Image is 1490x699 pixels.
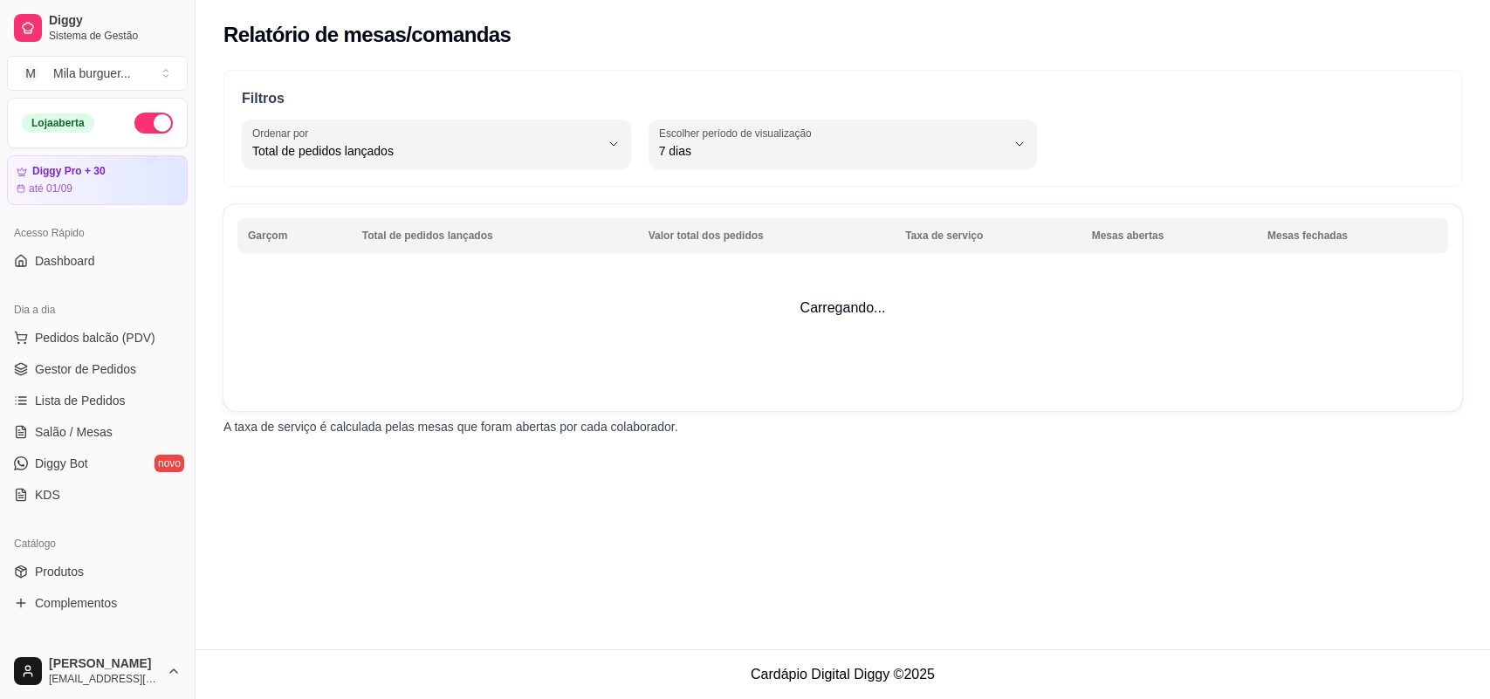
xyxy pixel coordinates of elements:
span: Lista de Pedidos [35,392,126,409]
div: Catálogo [7,530,188,558]
span: Total de pedidos lançados [252,142,600,160]
span: Sistema de Gestão [49,29,181,43]
a: Gestor de Pedidos [7,355,188,383]
a: KDS [7,481,188,509]
span: Complementos [35,594,117,612]
td: Carregando... [223,204,1462,411]
span: Produtos [35,563,84,580]
a: Dashboard [7,247,188,275]
button: Select a team [7,56,188,91]
label: Escolher período de visualização [659,126,817,140]
span: 7 dias [659,142,1006,160]
a: Complementos [7,589,188,617]
span: Diggy Bot [35,455,88,472]
span: M [22,65,39,82]
div: Loja aberta [22,113,94,133]
span: KDS [35,486,60,504]
div: Acesso Rápido [7,219,188,247]
span: [EMAIL_ADDRESS][DOMAIN_NAME] [49,672,160,686]
a: Produtos [7,558,188,586]
span: Dashboard [35,252,95,270]
a: Diggy Botnovo [7,449,188,477]
footer: Cardápio Digital Diggy © 2025 [196,649,1490,699]
div: Mila burguer ... [53,65,131,82]
button: Pedidos balcão (PDV) [7,324,188,352]
span: Pedidos balcão (PDV) [35,329,155,346]
button: Alterar Status [134,113,173,134]
span: Diggy [49,13,181,29]
p: Filtros [242,88,1444,109]
span: [PERSON_NAME] [49,656,160,672]
a: Diggy Pro + 30até 01/09 [7,155,188,205]
p: A taxa de serviço é calculada pelas mesas que foram abertas por cada colaborador. [223,418,1462,435]
a: DiggySistema de Gestão [7,7,188,49]
button: Ordenar porTotal de pedidos lançados [242,120,631,168]
button: Escolher período de visualização7 dias [649,120,1038,168]
h2: Relatório de mesas/comandas [223,21,511,49]
span: Salão / Mesas [35,423,113,441]
button: [PERSON_NAME][EMAIL_ADDRESS][DOMAIN_NAME] [7,650,188,692]
a: Salão / Mesas [7,418,188,446]
article: Diggy Pro + 30 [32,165,106,178]
a: Lista de Pedidos [7,387,188,415]
article: até 01/09 [29,182,72,195]
label: Ordenar por [252,126,314,140]
div: Dia a dia [7,296,188,324]
span: Gestor de Pedidos [35,360,136,378]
